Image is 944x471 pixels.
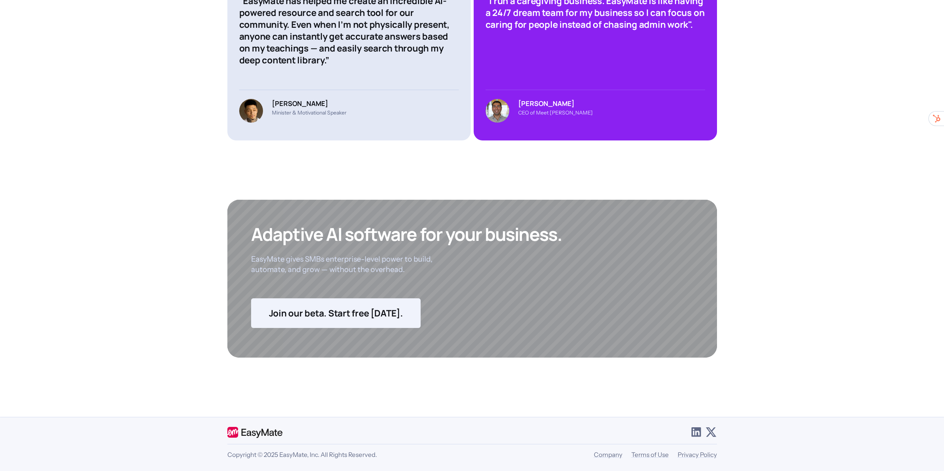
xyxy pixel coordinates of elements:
a: Terms of Use [631,451,669,458]
h5: [PERSON_NAME] [518,99,593,108]
p: EasyMate gives SMBs enterprise-level power to build, automate, and grow — without the overhead. [251,254,444,275]
img: Customer testimonial by Johnny Chang [239,99,263,123]
a: Privacy Policy [678,451,717,458]
a: Company [594,451,622,458]
img: EasyMate logo [227,427,283,438]
h2: Adaptive AI software for your business. [251,223,562,245]
h5: [PERSON_NAME] [272,99,346,108]
p: Copyright © 2025 EasyMate, Inc. All Rights Reserved. [227,450,377,459]
img: Customer testimonial from Simon Borumand [486,99,509,123]
p: CEO of Meet [PERSON_NAME] [518,109,593,116]
p: Minister & Motivational Speaker [272,109,346,116]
